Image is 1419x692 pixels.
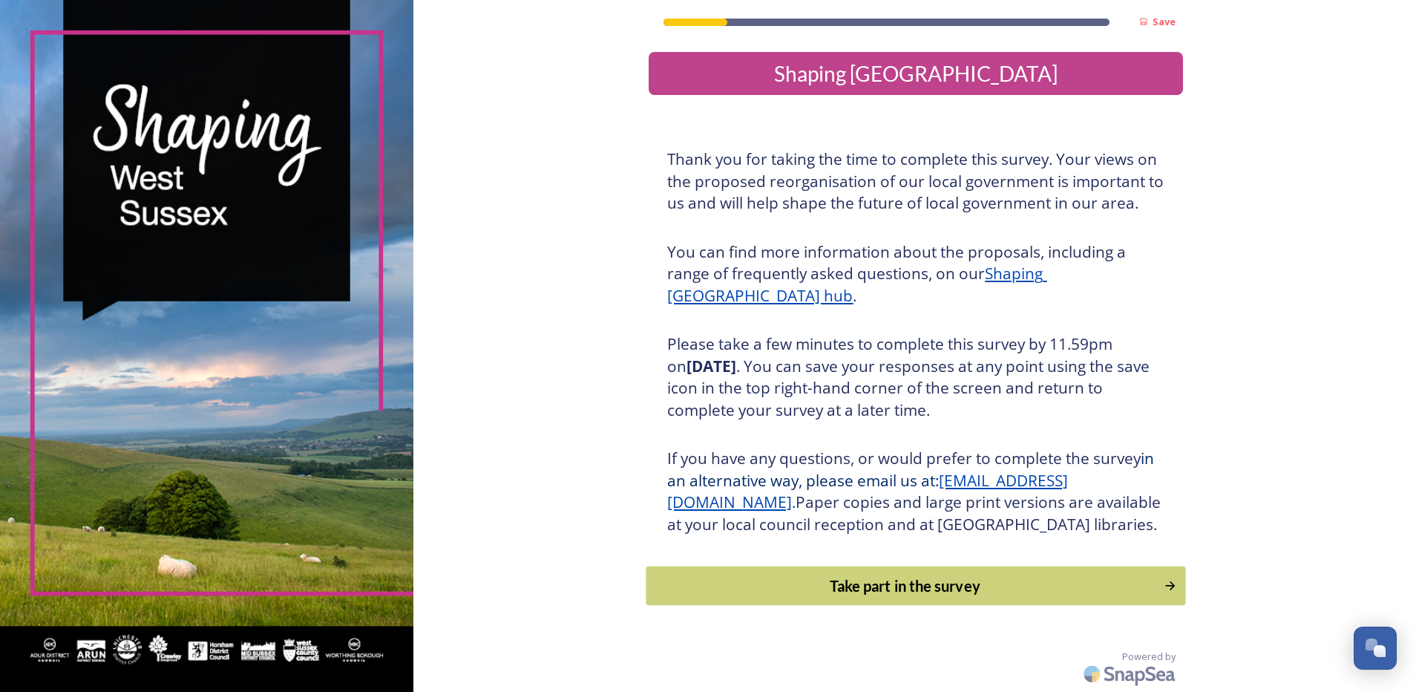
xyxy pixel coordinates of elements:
button: Open Chat [1354,627,1397,670]
a: [EMAIL_ADDRESS][DOMAIN_NAME] [667,470,1068,513]
h3: If you have any questions, or would prefer to complete the survey Paper copies and large print ve... [667,448,1164,535]
span: . [792,492,796,512]
h3: Please take a few minutes to complete this survey by 11.59pm on . You can save your responses at ... [667,333,1164,421]
h3: You can find more information about the proposals, including a range of frequently asked question... [667,241,1164,307]
strong: [DATE] [686,356,736,376]
div: Shaping [GEOGRAPHIC_DATA] [655,58,1177,89]
span: in an alternative way, please email us at: [667,448,1158,491]
div: Take part in the survey [655,575,1156,597]
img: SnapSea Logo [1079,656,1183,691]
span: Powered by [1122,650,1176,664]
h3: Thank you for taking the time to complete this survey. Your views on the proposed reorganisation ... [667,148,1164,215]
strong: Save [1153,15,1176,28]
button: Continue [646,567,1186,606]
a: Shaping [GEOGRAPHIC_DATA] hub [667,263,1046,306]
